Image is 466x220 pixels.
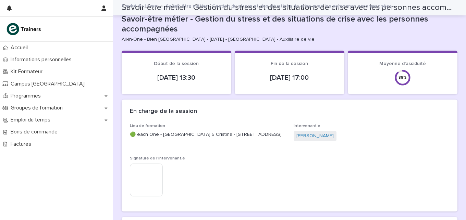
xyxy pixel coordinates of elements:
[166,2,392,9] p: Savoir-être métier - Gestion du stress et des situations de crise avec les personnes accompagnées
[8,105,68,111] p: Groupes de formation
[122,37,452,42] p: All-in-One - Bien [GEOGRAPHIC_DATA] - [DATE] - [GEOGRAPHIC_DATA] - Auxiliaire de vie
[130,108,197,115] h2: En charge de la session
[8,141,37,147] p: Factures
[8,129,63,135] p: Bons de commande
[8,44,33,51] p: Accueil
[296,132,334,140] a: [PERSON_NAME]
[294,124,320,128] span: Intervenant.e
[8,117,56,123] p: Emploi du temps
[394,75,411,80] div: 88 %
[8,68,48,75] p: Kit Formateur
[130,156,185,160] span: Signature de l'intervenant.e
[130,74,223,82] p: [DATE] 13:30
[8,56,77,63] p: Informations personnelles
[5,22,43,36] img: K0CqGN7SDeD6s4JG8KQk
[271,61,308,66] span: Fin de la session
[130,124,165,128] span: Lieu de formation
[122,14,455,34] p: Savoir-être métier - Gestion du stress et des situations de crise avec les personnes accompagnées
[122,1,158,9] a: Emploi du temps
[154,61,199,66] span: Début de la session
[8,81,90,87] p: Campus [GEOGRAPHIC_DATA]
[130,131,285,138] p: 🟢 each One - [GEOGRAPHIC_DATA] 5 Cristina - [STREET_ADDRESS]
[243,74,336,82] p: [DATE] 17:00
[379,61,426,66] span: Moyenne d'assiduité
[8,93,46,99] p: Programmes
